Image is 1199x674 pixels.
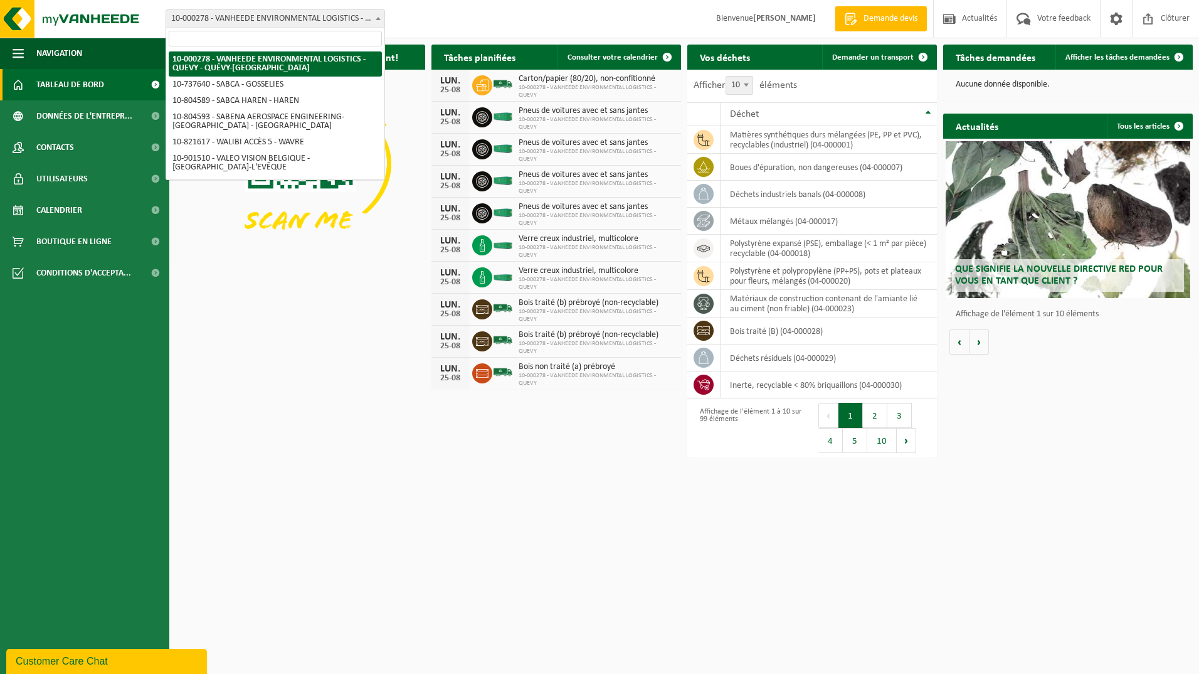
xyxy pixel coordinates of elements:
span: 10-000278 - VANHEEDE ENVIRONMENTAL LOGISTICS - QUEVY [519,244,675,259]
span: Navigation [36,38,82,69]
button: 2 [863,403,887,428]
span: Afficher les tâches demandées [1065,53,1170,62]
button: 1 [838,403,863,428]
button: 10 [867,428,897,453]
p: Affichage de l'élément 1 sur 10 éléments [956,310,1186,319]
li: 10-983590 - VALEO VISION - REMITRANS - GHISLENGHIEN [169,176,382,192]
span: 10-000278 - VANHEEDE ENVIRONMENTAL LOGISTICS - QUEVY [519,84,675,99]
h2: Tâches planifiées [431,45,528,69]
div: 25-08 [438,86,463,95]
a: Consulter votre calendrier [557,45,680,70]
td: polystyrène expansé (PSE), emballage (< 1 m² par pièce) recyclable (04-000018) [721,235,937,262]
span: 10-000278 - VANHEEDE ENVIRONMENTAL LOGISTICS - QUEVY [519,116,675,131]
span: Contacts [36,132,74,163]
span: Demander un transport [832,53,914,62]
div: LUN. [438,332,463,342]
div: 25-08 [438,278,463,287]
span: Pneus de voitures avec et sans jantes [519,170,675,180]
div: LUN. [438,364,463,374]
img: BL-SO-LV [492,297,514,319]
button: 5 [843,428,867,453]
button: Volgende [969,329,989,355]
li: 10-737640 - SABCA - GOSSELIES [169,77,382,93]
span: Données de l'entrepr... [36,100,132,132]
div: 25-08 [438,342,463,351]
td: métaux mélangés (04-000017) [721,208,937,235]
div: Affichage de l'élément 1 à 10 sur 99 éléments [694,402,806,454]
a: Demande devis [835,6,927,31]
span: Bois traité (b) prébroyé (non-recyclable) [519,298,675,308]
span: 10-000278 - VANHEEDE ENVIRONMENTAL LOGISTICS - QUEVY [519,180,675,195]
span: Demande devis [860,13,921,25]
span: Carton/papier (80/20), non-confitionné [519,74,675,84]
li: 10-000278 - VANHEEDE ENVIRONMENTAL LOGISTICS - QUEVY - QUÉVY-[GEOGRAPHIC_DATA] [169,51,382,77]
a: Tous les articles [1107,114,1191,139]
img: HK-XC-30-GN-00 [492,110,514,122]
div: LUN. [438,108,463,118]
button: 3 [887,403,912,428]
span: Verre creux industriel, multicolore [519,234,675,244]
span: Pneus de voitures avec et sans jantes [519,202,675,212]
p: Aucune donnée disponible. [956,80,1180,89]
span: 10-000278 - VANHEEDE ENVIRONMENTAL LOGISTICS - QUEVY [519,148,675,163]
span: Tableau de bord [36,69,104,100]
a: Que signifie la nouvelle directive RED pour vous en tant que client ? [946,141,1190,298]
span: Déchet [730,109,759,119]
img: HK-XC-20-GN-00 [492,270,514,282]
img: BL-SO-LV [492,73,514,95]
div: 25-08 [438,214,463,223]
td: boues d'épuration, non dangereuses (04-000007) [721,154,937,181]
span: Boutique en ligne [36,226,112,257]
td: inerte, recyclable < 80% briquaillons (04-000030) [721,372,937,399]
td: matériaux de construction contenant de l'amiante lié au ciment (non friable) (04-000023) [721,290,937,318]
div: LUN. [438,140,463,150]
button: Previous [818,403,838,428]
div: LUN. [438,268,463,278]
span: Consulter votre calendrier [568,53,658,62]
span: Pneus de voitures avec et sans jantes [519,106,675,116]
h2: Actualités [943,114,1011,138]
li: 10-804593 - SABENA AEROSPACE ENGINEERING-[GEOGRAPHIC_DATA] - [GEOGRAPHIC_DATA] [169,109,382,134]
span: 10-000278 - VANHEEDE ENVIRONMENTAL LOGISTICS - QUEVY [519,212,675,227]
span: 10-000278 - VANHEEDE ENVIRONMENTAL LOGISTICS - QUEVY [519,276,675,291]
div: 25-08 [438,310,463,319]
div: LUN. [438,172,463,182]
button: 4 [818,428,843,453]
span: Calendrier [36,195,82,226]
div: LUN. [438,76,463,86]
span: 10-000278 - VANHEEDE ENVIRONMENTAL LOGISTICS - QUEVY [519,308,675,323]
td: bois traité (B) (04-000028) [721,318,937,345]
div: LUN. [438,300,463,310]
li: 10-821617 - WALIBI ACCÈS 5 - WAVRE [169,134,382,151]
img: BL-SO-LV [492,329,514,351]
td: matières synthétiques durs mélangées (PE, PP et PVC), recyclables (industriel) (04-000001) [721,126,937,154]
iframe: chat widget [6,646,209,674]
span: Utilisateurs [36,163,88,195]
img: BL-SO-LV [492,361,514,383]
img: HK-XC-30-GN-00 [492,142,514,154]
span: Pneus de voitures avec et sans jantes [519,138,675,148]
div: LUN. [438,204,463,214]
div: 25-08 [438,246,463,255]
div: 25-08 [438,374,463,383]
span: 10-000278 - VANHEEDE ENVIRONMENTAL LOGISTICS - QUEVY - QUÉVY-LE-GRAND [166,10,384,28]
td: déchets résiduels (04-000029) [721,345,937,372]
img: HK-XC-30-GN-00 [492,206,514,218]
a: Afficher les tâches demandées [1055,45,1191,70]
div: 25-08 [438,182,463,191]
h2: Vos déchets [687,45,763,69]
a: Demander un transport [822,45,936,70]
span: 10 [726,76,753,95]
div: 25-08 [438,118,463,127]
img: HK-XC-30-GN-00 [492,174,514,186]
strong: [PERSON_NAME] [753,14,816,23]
img: HK-XC-20-GN-00 [492,238,514,250]
span: 10 [726,77,753,94]
label: Afficher éléments [694,80,797,90]
td: déchets industriels banals (04-000008) [721,181,937,208]
div: LUN. [438,236,463,246]
button: Next [897,428,916,453]
td: polystyrène et polypropylène (PP+PS), pots et plateaux pour fleurs, mélangés (04-000020) [721,262,937,290]
span: Que signifie la nouvelle directive RED pour vous en tant que client ? [955,264,1163,286]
